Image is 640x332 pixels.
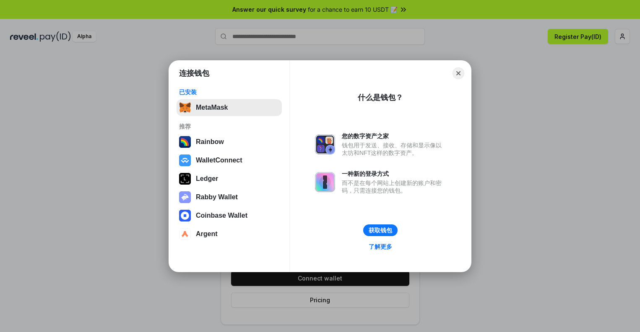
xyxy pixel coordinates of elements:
button: Argent [177,226,282,242]
div: 推荐 [179,123,279,130]
button: Coinbase Wallet [177,207,282,224]
div: 您的数字资产之家 [342,132,446,140]
div: 已安装 [179,88,279,96]
button: MetaMask [177,99,282,116]
button: Ledger [177,170,282,187]
div: MetaMask [196,104,228,111]
div: 而不是在每个网站上创建新的账户和密码，只需连接您的钱包。 [342,179,446,194]
div: 一种新的登录方式 [342,170,446,178]
div: Rainbow [196,138,224,146]
img: svg+xml,%3Csvg%20xmlns%3D%22http%3A%2F%2Fwww.w3.org%2F2000%2Fsvg%22%20fill%3D%22none%22%20viewBox... [315,172,335,192]
div: 了解更多 [369,243,392,250]
button: 获取钱包 [363,224,398,236]
h1: 连接钱包 [179,68,209,78]
div: 什么是钱包？ [358,93,403,103]
img: svg+xml,%3Csvg%20fill%3D%22none%22%20height%3D%2233%22%20viewBox%3D%220%200%2035%2033%22%20width%... [179,102,191,113]
img: svg+xml,%3Csvg%20width%3D%22120%22%20height%3D%22120%22%20viewBox%3D%220%200%20120%20120%22%20fil... [179,136,191,148]
img: svg+xml,%3Csvg%20width%3D%2228%22%20height%3D%2228%22%20viewBox%3D%220%200%2028%2028%22%20fill%3D... [179,210,191,221]
img: svg+xml,%3Csvg%20width%3D%2228%22%20height%3D%2228%22%20viewBox%3D%220%200%2028%2028%22%20fill%3D... [179,228,191,240]
button: WalletConnect [177,152,282,169]
img: svg+xml,%3Csvg%20xmlns%3D%22http%3A%2F%2Fwww.w3.org%2F2000%2Fsvg%22%20fill%3D%22none%22%20viewBox... [315,134,335,154]
div: Argent [196,230,218,238]
button: Close [453,67,464,79]
div: Rabby Wallet [196,193,238,201]
div: 钱包用于发送、接收、存储和显示像以太坊和NFT这样的数字资产。 [342,142,446,157]
div: WalletConnect [196,157,242,164]
img: svg+xml,%3Csvg%20xmlns%3D%22http%3A%2F%2Fwww.w3.org%2F2000%2Fsvg%22%20fill%3D%22none%22%20viewBox... [179,191,191,203]
div: Coinbase Wallet [196,212,247,219]
img: svg+xml,%3Csvg%20width%3D%2228%22%20height%3D%2228%22%20viewBox%3D%220%200%2028%2028%22%20fill%3D... [179,154,191,166]
div: Ledger [196,175,218,183]
div: 获取钱包 [369,226,392,234]
a: 了解更多 [364,241,397,252]
button: Rabby Wallet [177,189,282,206]
img: svg+xml,%3Csvg%20xmlns%3D%22http%3A%2F%2Fwww.w3.org%2F2000%2Fsvg%22%20width%3D%2228%22%20height%3... [179,173,191,185]
button: Rainbow [177,134,282,150]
